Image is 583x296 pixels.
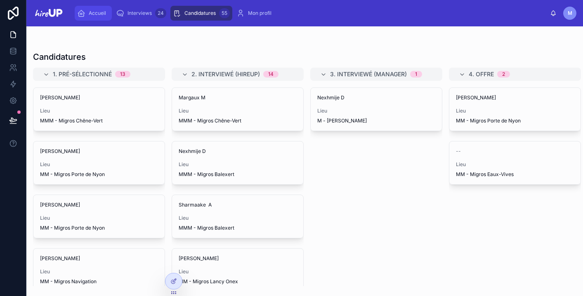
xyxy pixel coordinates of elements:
span: Lieu [179,108,297,114]
div: 14 [268,71,274,78]
span: [PERSON_NAME] [40,255,158,262]
span: 3. Interviewé (Manager) [330,70,407,78]
span: Nexhmije D [317,94,435,101]
span: 1. Pré-sélectionné [53,70,112,78]
span: [PERSON_NAME] [179,255,297,262]
h1: Candidatures [33,51,86,63]
span: M - [PERSON_NAME] [317,117,435,124]
span: MMM - Migros Balexert [179,171,297,178]
span: Sharmaake A [179,202,297,208]
span: 4. Offre [469,70,494,78]
span: -- [456,148,461,155]
span: Lieu [456,108,574,114]
span: Lieu [40,108,158,114]
span: Lieu [317,108,435,114]
span: Lieu [179,161,297,168]
span: Nexhmije D [179,148,297,155]
span: Margaux M [179,94,297,101]
span: Mon profil [248,10,271,16]
span: Lieu [456,161,574,168]
span: MM - Migros Navigation [40,278,158,285]
span: 2. Interviewé (HireUp) [191,70,260,78]
span: MMM - Migros Chêne-Vert [40,117,158,124]
a: Interviews24 [113,6,169,21]
div: 2 [502,71,505,78]
span: Accueil [89,10,106,16]
span: MMM - Migros Balexert [179,225,297,231]
img: App logo [33,7,64,20]
span: Lieu [40,268,158,275]
span: [PERSON_NAME] [456,94,574,101]
a: Candidatures55 [170,6,232,21]
span: Lieu [179,215,297,221]
span: MM - Migros Eaux-Vives [456,171,574,178]
span: MM - Migros Porte de Nyon [40,225,158,231]
span: [PERSON_NAME] [40,202,158,208]
a: Accueil [75,6,112,21]
a: Mon profil [234,6,277,21]
span: Candidatures [184,10,216,16]
span: [PERSON_NAME] [40,94,158,101]
div: 13 [120,71,125,78]
span: Lieu [40,161,158,168]
span: MM - Migros Porte de Nyon [40,171,158,178]
div: 24 [155,8,166,18]
span: M [568,10,572,16]
span: MMM - Migros Chêne-Vert [179,117,297,124]
span: Interviews [127,10,152,16]
div: 55 [219,8,230,18]
span: [PERSON_NAME] [40,148,158,155]
div: scrollable content [71,4,550,22]
span: MM - Migros Lancy Onex [179,278,297,285]
span: Lieu [40,215,158,221]
span: Lieu [179,268,297,275]
span: MM - Migros Porte de Nyon [456,117,574,124]
div: 1 [415,71,417,78]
